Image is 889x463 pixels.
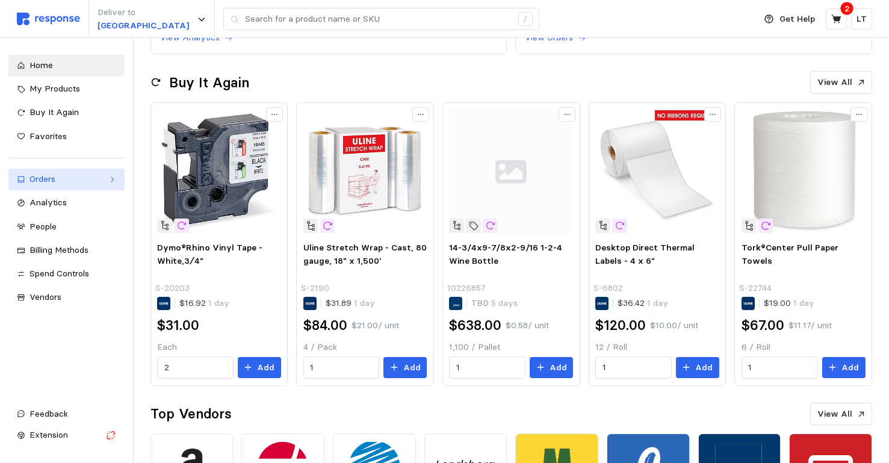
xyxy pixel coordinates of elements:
[29,244,88,255] span: Billing Methods
[449,341,573,354] p: 1,100 / Pallet
[779,13,815,26] p: Get Help
[403,361,421,374] p: Add
[29,268,89,279] span: Spend Controls
[525,31,573,45] p: View Orders
[595,242,695,266] span: Desktop Direct Thermal Labels - 4 x 6"
[352,297,375,308] span: 1 day
[844,2,850,15] p: 2
[157,109,281,233] img: S-20203
[29,173,104,186] div: Orders
[595,341,719,354] p: 12 / Roll
[29,429,68,440] span: Extension
[595,316,646,335] h2: $120.00
[326,297,375,310] p: $31.89
[742,316,784,335] h2: $67.00
[301,282,329,295] p: S-2190
[8,126,125,148] a: Favorites
[8,169,125,190] a: Orders
[471,297,518,310] p: TBD
[822,357,866,379] button: Add
[29,291,61,302] span: Vendors
[841,361,859,374] p: Add
[550,361,567,374] p: Add
[650,319,698,332] p: $10.00 / unit
[352,319,399,332] p: $21.00 / unit
[310,357,373,379] input: Qty
[748,357,811,379] input: Qty
[8,55,125,76] a: Home
[29,408,68,419] span: Feedback
[29,107,79,117] span: Buy It Again
[8,78,125,100] a: My Products
[595,109,719,233] img: S-6802_txt_USEng
[150,405,232,423] h2: Top Vendors
[303,242,427,266] span: Uline Stretch Wrap - Cast, 80 gauge, 18" x 1,500'
[8,263,125,285] a: Spend Controls
[602,357,665,379] input: Qty
[8,240,125,261] a: Billing Methods
[810,71,872,94] button: View All
[742,109,866,233] img: S-22744
[157,242,262,266] span: Dymo®Rhino Vinyl Tape - White,3⁄4"
[164,357,227,379] input: Qty
[160,31,234,45] button: View Analytics
[788,319,832,332] p: $11.17 / unit
[449,316,501,335] h2: $638.00
[618,297,668,310] p: $36.42
[817,408,852,421] p: View All
[489,297,518,308] span: 5 days
[447,282,486,295] p: 10226857
[206,297,229,308] span: 1 day
[238,357,281,379] button: Add
[8,424,125,446] button: Extension
[810,403,872,426] button: View All
[856,13,867,26] p: LT
[8,287,125,308] a: Vendors
[791,297,814,308] span: 1 day
[98,19,189,33] p: [GEOGRAPHIC_DATA]
[303,341,427,354] p: 4 / Pack
[29,60,53,70] span: Home
[29,131,67,141] span: Favorites
[764,297,814,310] p: $19.00
[8,102,125,123] a: Buy It Again
[757,8,822,31] button: Get Help
[29,197,67,208] span: Analytics
[257,361,274,374] p: Add
[817,76,852,89] p: View All
[29,83,80,94] span: My Products
[742,341,866,354] p: 6 / Roll
[383,357,427,379] button: Add
[8,192,125,214] a: Analytics
[303,109,427,233] img: S-2190
[169,73,249,92] h2: Buy It Again
[742,242,838,266] span: Tork®Center Pull Paper Towels
[645,297,668,308] span: 1 day
[157,341,281,354] p: Each
[179,297,229,310] p: $16.92
[98,6,189,19] p: Deliver to
[530,357,573,379] button: Add
[157,316,199,335] h2: $31.00
[449,109,573,233] img: svg%3e
[155,282,190,295] p: S-20203
[739,282,772,295] p: S-22744
[506,319,549,332] p: $0.58 / unit
[245,8,512,30] input: Search for a product name or SKU
[593,282,623,295] p: S-6802
[160,31,220,45] p: View Analytics
[676,357,719,379] button: Add
[524,31,587,45] button: View Orders
[17,13,80,25] img: svg%3e
[456,357,519,379] input: Qty
[29,221,57,232] span: People
[518,12,533,26] div: /
[449,242,562,266] span: 14-3/4x9-7/8x2-9/16 1-2-4 Wine Bottle
[695,361,713,374] p: Add
[303,316,347,335] h2: $84.00
[851,8,872,30] button: LT
[8,403,125,425] button: Feedback
[8,216,125,238] a: People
